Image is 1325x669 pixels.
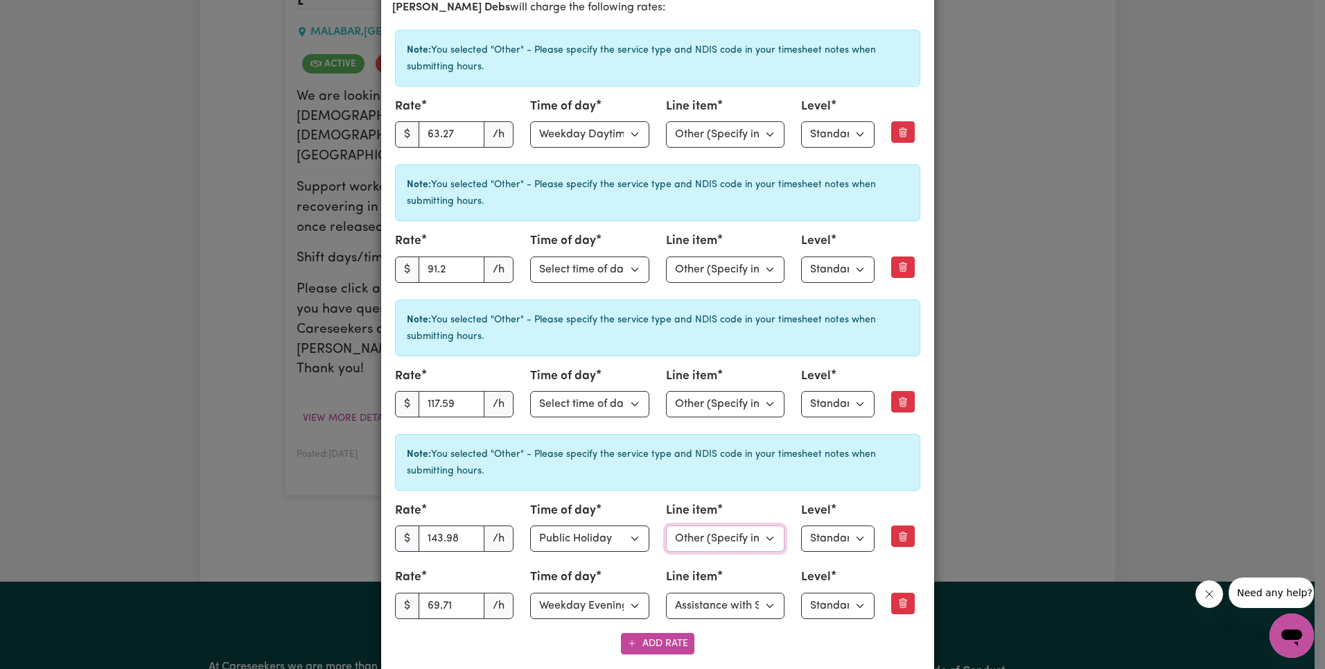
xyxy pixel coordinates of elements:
label: Line item [666,232,717,250]
input: 0.00 [419,391,485,417]
label: Level [801,568,831,587]
label: Line item [666,98,717,116]
span: /h [484,257,514,283]
span: $ [395,391,419,417]
label: Time of day [530,367,596,385]
small: You selected "Other" - Please specify the service type and NDIS code in your timesheet notes when... [407,449,876,476]
span: /h [484,391,514,417]
input: 0.00 [419,257,485,283]
span: $ [395,257,419,283]
iframe: Close message [1195,580,1223,608]
span: $ [395,593,419,619]
label: Rate [395,367,421,385]
label: Rate [395,232,421,250]
strong: Note: [407,45,431,55]
button: Remove this rate [891,257,915,278]
button: Remove this rate [891,121,915,143]
span: /h [484,593,514,619]
strong: Note: [407,449,431,460]
iframe: Button to launch messaging window [1270,614,1314,658]
input: 0.00 [419,121,485,148]
input: 0.00 [419,525,485,552]
label: Level [801,232,831,250]
label: Level [801,98,831,116]
button: Remove this rate [891,525,915,547]
label: Time of day [530,98,596,116]
label: Time of day [530,232,596,250]
iframe: Message from company [1229,577,1314,608]
button: Remove this rate [891,593,915,614]
label: Rate [395,568,421,587]
input: 0.00 [419,593,485,619]
label: Rate [395,98,421,116]
label: Rate [395,502,421,520]
label: Line item [666,568,717,587]
label: Time of day [530,502,596,520]
span: /h [484,525,514,552]
small: You selected "Other" - Please specify the service type and NDIS code in your timesheet notes when... [407,315,876,342]
small: You selected "Other" - Please specify the service type and NDIS code in your timesheet notes when... [407,180,876,207]
strong: Note: [407,180,431,190]
button: Remove this rate [891,391,915,412]
label: Line item [666,502,717,520]
span: /h [484,121,514,148]
span: $ [395,121,419,148]
strong: Note: [407,315,431,325]
button: Add Rate [621,633,694,654]
span: $ [395,525,419,552]
small: You selected "Other" - Please specify the service type and NDIS code in your timesheet notes when... [407,45,876,72]
b: [PERSON_NAME] Debs [392,2,510,13]
label: Level [801,502,831,520]
label: Line item [666,367,717,385]
label: Level [801,367,831,385]
label: Time of day [530,568,596,587]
